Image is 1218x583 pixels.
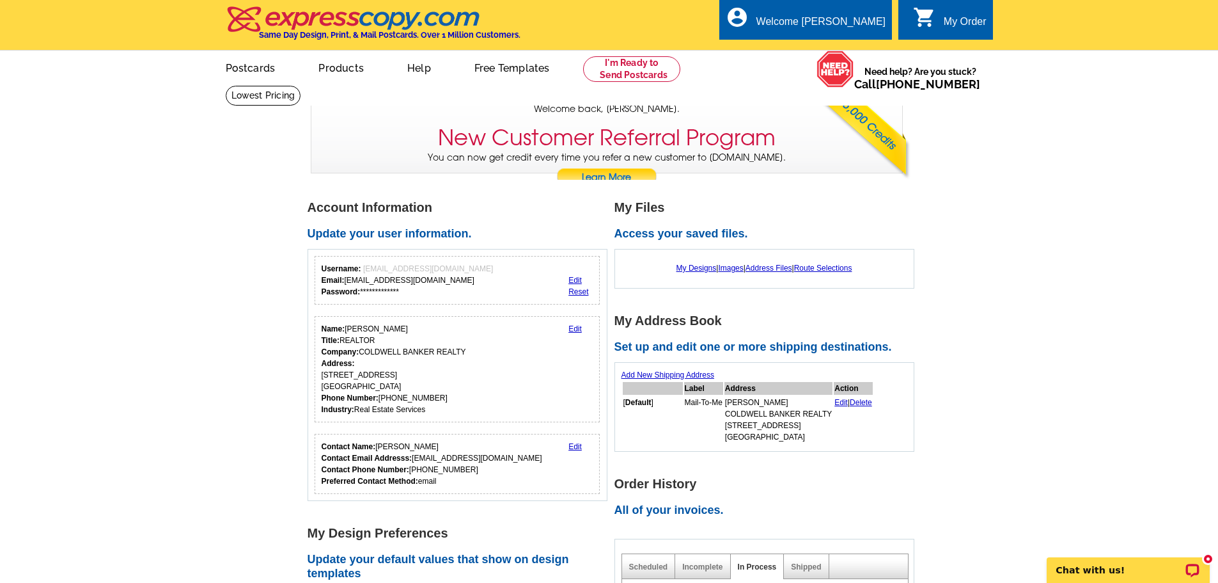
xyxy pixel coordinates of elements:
a: In Process [738,563,777,571]
a: Edit [568,324,582,333]
h2: Access your saved files. [614,227,921,241]
strong: Contact Phone Number: [322,465,409,474]
td: [ ] [623,396,683,443]
h2: Update your user information. [308,227,614,241]
strong: Title: [322,336,340,345]
div: Your login information. [315,256,600,305]
div: My Order [944,16,987,34]
strong: Address: [322,359,355,368]
h1: Account Information [308,201,614,214]
strong: Contact Name: [322,442,376,451]
th: Label [684,382,723,395]
th: Address [724,382,832,395]
a: Scheduled [629,563,668,571]
strong: Company: [322,347,359,356]
strong: Name: [322,324,345,333]
h3: New Customer Referral Program [438,125,776,151]
a: Help [387,52,451,82]
div: | | | [621,256,907,280]
a: [PHONE_NUMBER] [876,77,980,91]
a: shopping_cart My Order [913,14,987,30]
a: Reset [568,287,588,296]
a: Shipped [791,563,821,571]
h2: Set up and edit one or more shipping destinations. [614,340,921,355]
h2: Update your default values that show on design templates [308,553,614,580]
h1: My Files [614,201,921,214]
iframe: LiveChat chat widget [1038,543,1218,583]
td: | [834,396,873,443]
div: [PERSON_NAME] REALTOR COLDWELL BANKER REALTY [STREET_ADDRESS] [GEOGRAPHIC_DATA] [PHONE_NUMBER] Re... [322,323,466,415]
strong: Email: [322,276,345,285]
div: Welcome [PERSON_NAME] [756,16,886,34]
a: Products [298,52,384,82]
td: [PERSON_NAME] COLDWELL BANKER REALTY [STREET_ADDRESS] [GEOGRAPHIC_DATA] [724,396,832,443]
span: Need help? Are you stuck? [854,65,987,91]
a: Images [718,264,743,273]
td: Mail-To-Me [684,396,723,443]
strong: Phone Number: [322,394,379,403]
a: Address Files [746,264,792,273]
strong: Username: [322,264,361,273]
th: Action [834,382,873,395]
a: Route Selections [794,264,852,273]
span: Welcome back, [PERSON_NAME]. [534,102,680,116]
p: You can now get credit every time you refer a new customer to [DOMAIN_NAME]. [311,151,902,188]
a: Add New Shipping Address [621,371,714,379]
a: Edit [568,442,582,451]
strong: Preferred Contact Method: [322,477,418,486]
i: shopping_cart [913,6,936,29]
a: Incomplete [682,563,722,571]
div: Your personal details. [315,316,600,422]
h1: My Address Book [614,314,921,328]
a: Free Templates [454,52,570,82]
a: Edit [568,276,582,285]
b: Default [625,398,652,407]
h2: All of your invoices. [614,504,921,518]
strong: Password: [322,287,361,296]
a: My Designs [676,264,717,273]
a: Same Day Design, Print, & Mail Postcards. Over 1 Million Customers. [226,15,520,40]
a: Learn More [556,168,657,188]
a: Delete [850,398,872,407]
span: [EMAIL_ADDRESS][DOMAIN_NAME] [363,264,493,273]
div: Who should we contact regarding order issues? [315,434,600,494]
a: Postcards [205,52,296,82]
strong: Industry: [322,405,354,414]
div: [PERSON_NAME] [EMAIL_ADDRESS][DOMAIN_NAME] [PHONE_NUMBER] email [322,441,542,487]
h4: Same Day Design, Print, & Mail Postcards. Over 1 Million Customers. [259,30,520,40]
strong: Contact Email Addresss: [322,454,412,463]
h1: Order History [614,477,921,491]
img: help [816,51,854,88]
span: Call [854,77,980,91]
h1: My Design Preferences [308,527,614,540]
a: Edit [834,398,848,407]
i: account_circle [726,6,749,29]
